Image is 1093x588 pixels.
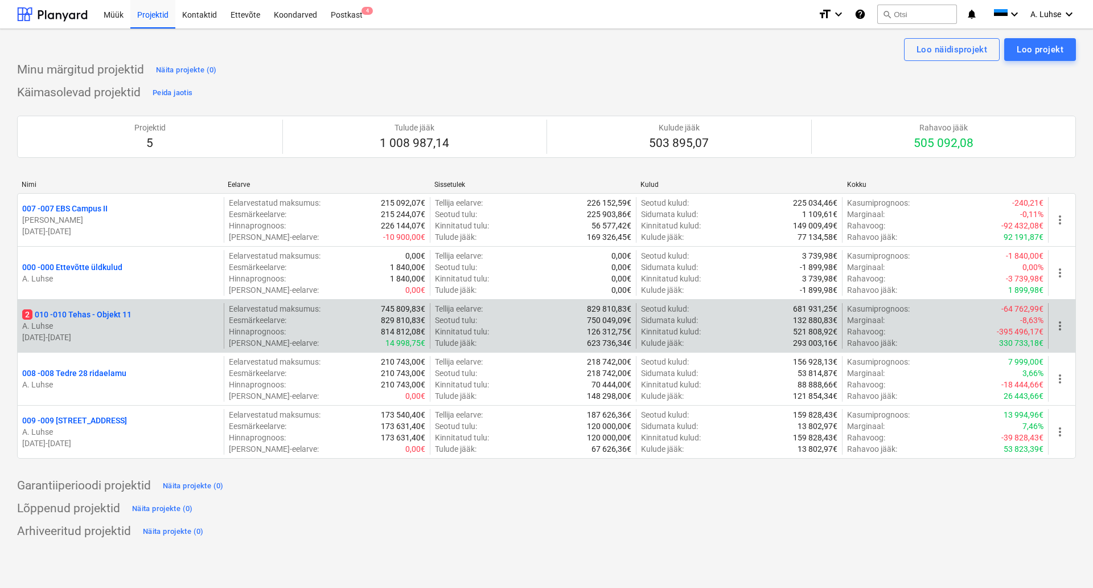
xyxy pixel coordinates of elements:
[587,420,631,432] p: 120 000,00€
[587,356,631,367] p: 218 742,00€
[1004,443,1043,455] p: 53 823,39€
[17,501,120,517] p: Lõppenud projektid
[405,443,425,455] p: 0,00€
[847,220,885,231] p: Rahavoog :
[882,10,891,19] span: search
[641,420,698,432] p: Sidumata kulud :
[1004,409,1043,420] p: 13 994,96€
[435,337,476,349] p: Tulude jääk :
[229,390,319,402] p: [PERSON_NAME]-eelarve :
[1022,420,1043,432] p: 7,46%
[587,326,631,337] p: 126 312,75€
[611,262,631,273] p: 0,00€
[847,356,910,367] p: Kasumiprognoos :
[381,315,425,326] p: 829 810,83€
[229,284,319,296] p: [PERSON_NAME]-eelarve :
[1001,303,1043,315] p: -64 762,99€
[591,443,631,455] p: 67 626,36€
[611,273,631,284] p: 0,00€
[793,303,837,315] p: 681 931,25€
[129,500,196,518] button: Näita projekte (0)
[793,356,837,367] p: 156 928,13€
[649,136,709,152] p: 503 895,07
[229,250,320,262] p: Eelarvestatud maksumus :
[847,209,885,220] p: Marginaal :
[591,379,631,390] p: 70 444,00€
[22,226,219,237] p: [DATE] - [DATE]
[229,220,286,231] p: Hinnaprognoos :
[611,250,631,262] p: 0,00€
[793,409,837,420] p: 159 828,43€
[435,379,489,390] p: Kinnitatud tulu :
[1053,319,1067,333] span: more_vert
[17,85,141,101] p: Käimasolevad projektid
[229,303,320,315] p: Eelarvestatud maksumus :
[229,443,319,455] p: [PERSON_NAME]-eelarve :
[229,231,319,243] p: [PERSON_NAME]-eelarve :
[641,409,689,420] p: Seotud kulud :
[917,42,987,57] div: Loo näidisprojekt
[641,231,684,243] p: Kulude jääk :
[381,356,425,367] p: 210 743,00€
[380,136,449,152] p: 1 008 987,14
[1008,356,1043,367] p: 7 999,00€
[435,443,476,455] p: Tulude jääk :
[134,122,166,133] p: Projektid
[385,337,425,349] p: 14 998,75€
[1004,38,1076,61] button: Loo projekt
[847,284,897,296] p: Rahavoo jääk :
[22,426,219,438] p: A. Luhse
[229,315,286,326] p: Eesmärkeelarve :
[22,203,108,214] p: 007 - 007 EBS Campus II
[22,262,122,273] p: 000 - 000 Ettevõtte üldkulud
[793,220,837,231] p: 149 009,49€
[802,273,837,284] p: 3 739,98€
[793,390,837,402] p: 121 854,34€
[1008,284,1043,296] p: 1 899,98€
[17,524,131,540] p: Arhiveeritud projektid
[641,220,701,231] p: Kinnitatud kulud :
[229,273,286,284] p: Hinnaprognoos :
[1004,390,1043,402] p: 26 443,66€
[390,273,425,284] p: 1 840,00€
[999,337,1043,349] p: 330 733,18€
[641,326,701,337] p: Kinnitatud kulud :
[22,262,219,284] div: 000 -000 Ettevõtte üldkuludA. Luhse
[847,250,910,262] p: Kasumiprognoos :
[640,181,837,189] div: Kulud
[381,220,425,231] p: 226 144,07€
[435,356,483,367] p: Tellija eelarve :
[435,367,477,379] p: Seotud tulu :
[22,438,219,449] p: [DATE] - [DATE]
[405,390,425,402] p: 0,00€
[847,181,1044,189] div: Kokku
[641,303,689,315] p: Seotud kulud :
[793,432,837,443] p: 159 828,43€
[229,379,286,390] p: Hinnaprognoos :
[966,7,977,21] i: notifications
[1036,533,1093,588] iframe: Chat Widget
[1001,379,1043,390] p: -18 444,66€
[832,7,845,21] i: keyboard_arrow_down
[847,379,885,390] p: Rahavoog :
[641,197,689,209] p: Seotud kulud :
[435,231,476,243] p: Tulude jääk :
[22,415,127,426] p: 009 - 009 [STREET_ADDRESS]
[435,390,476,402] p: Tulude jääk :
[143,525,204,538] div: Näita projekte (0)
[22,214,219,226] p: [PERSON_NAME]
[587,337,631,349] p: 623 736,34€
[847,231,897,243] p: Rahavoo jääk :
[793,326,837,337] p: 521 808,92€
[847,262,885,273] p: Marginaal :
[132,503,193,516] div: Näita projekte (0)
[22,332,219,343] p: [DATE] - [DATE]
[1006,250,1043,262] p: -1 840,00€
[847,420,885,432] p: Marginaal :
[997,326,1043,337] p: -395 496,17€
[649,122,709,133] p: Kulude jääk
[1036,533,1093,588] div: Vestlusvidin
[798,420,837,432] p: 13 802,97€
[800,262,837,273] p: -1 899,98€
[381,303,425,315] p: 745 809,83€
